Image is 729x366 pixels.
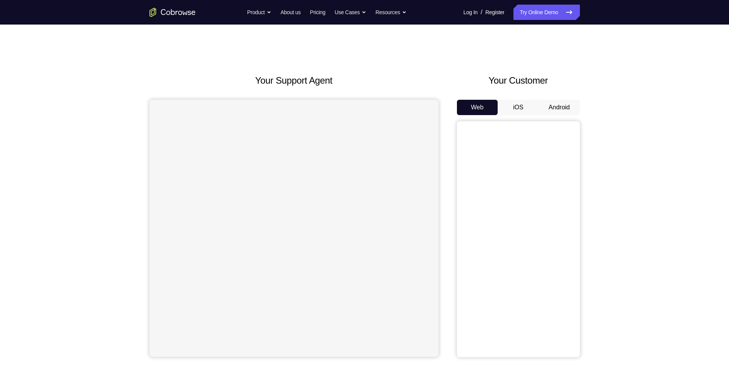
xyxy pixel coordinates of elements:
h2: Your Support Agent [149,74,438,87]
a: Pricing [310,5,325,20]
a: Log In [463,5,478,20]
button: Web [457,100,498,115]
a: Register [485,5,504,20]
button: Product [247,5,271,20]
a: Try Online Demo [513,5,580,20]
iframe: Agent [149,100,438,357]
a: Go to the home page [149,8,196,17]
button: Resources [375,5,407,20]
a: About us [281,5,301,20]
h2: Your Customer [457,74,580,87]
span: / [481,8,482,17]
button: iOS [498,100,539,115]
button: Use Cases [335,5,366,20]
button: Android [539,100,580,115]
